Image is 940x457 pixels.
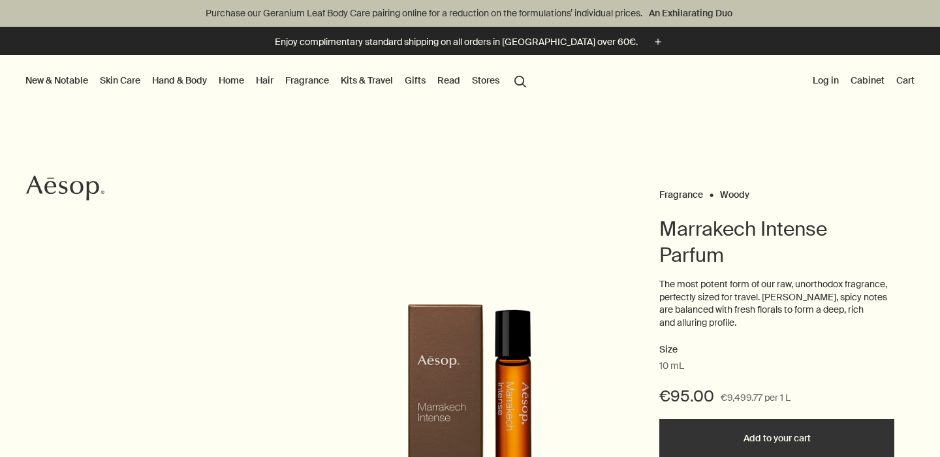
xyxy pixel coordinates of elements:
[509,68,532,93] button: Open search
[659,342,894,358] h2: Size
[659,216,894,268] h1: Marrakech Intense Parfum
[275,35,665,50] button: Enjoy complimentary standard shipping on all orders in [GEOGRAPHIC_DATA] over 60€.
[13,7,927,20] p: Purchase our Geranium Leaf Body Care pairing online for a reduction on the formulations’ individu...
[23,72,91,89] button: New & Notable
[283,72,332,89] a: Fragrance
[23,172,108,208] a: Aesop
[253,72,276,89] a: Hair
[275,35,638,49] p: Enjoy complimentary standard shipping on all orders in [GEOGRAPHIC_DATA] over 60€.
[402,72,428,89] a: Gifts
[435,72,463,89] a: Read
[810,55,917,107] nav: supplementary
[720,189,749,195] a: Woody
[659,189,703,195] a: Fragrance
[97,72,143,89] a: Skin Care
[810,72,841,89] button: Log in
[216,72,247,89] a: Home
[23,55,532,107] nav: primary
[721,390,791,406] span: €9,499.77 per 1 L
[894,72,917,89] button: Cart
[26,175,104,201] svg: Aesop
[659,386,714,407] span: €95.00
[646,6,735,20] a: An Exhilarating Duo
[659,278,894,329] p: The most potent form of our raw, unorthodox fragrance, perfectly sized for travel. [PERSON_NAME],...
[469,72,502,89] button: Stores
[338,72,396,89] a: Kits & Travel
[659,360,684,373] span: 10 mL
[848,72,887,89] a: Cabinet
[149,72,210,89] a: Hand & Body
